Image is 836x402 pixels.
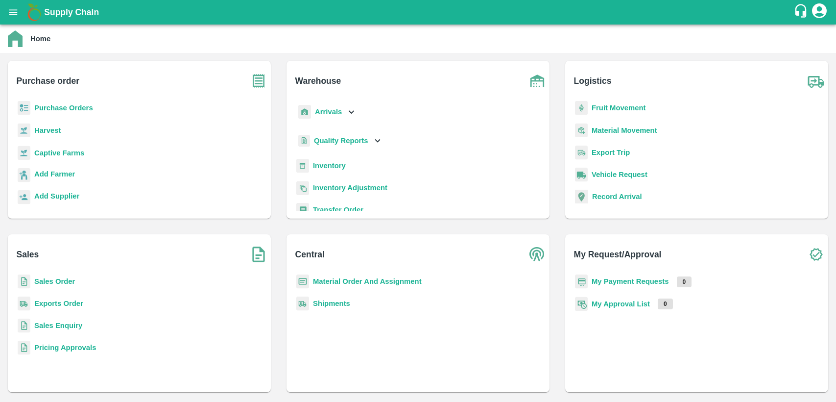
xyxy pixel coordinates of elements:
b: Purchase order [17,74,79,88]
a: Inventory Adjustment [313,184,387,192]
a: Shipments [313,300,350,307]
img: whTransfer [296,203,309,217]
div: Quality Reports [296,131,383,151]
b: My Request/Approval [574,248,662,261]
img: shipments [18,297,30,311]
img: vehicle [575,168,588,182]
a: Exports Order [34,300,83,307]
img: payment [575,275,588,289]
img: reciept [18,101,30,115]
a: Export Trip [592,149,630,156]
div: customer-support [793,3,811,21]
img: approval [575,297,588,311]
b: Logistics [574,74,612,88]
a: Captive Farms [34,149,84,157]
img: central [525,242,549,267]
img: recordArrival [575,190,588,203]
a: Record Arrival [592,193,642,201]
div: Arrivals [296,101,357,123]
img: warehouse [525,69,549,93]
img: purchase [246,69,271,93]
a: Harvest [34,126,61,134]
img: qualityReport [298,135,310,147]
img: farmer [18,168,30,182]
a: Sales Order [34,277,75,285]
b: Arrivals [315,108,342,116]
img: home [8,30,23,47]
a: Sales Enquiry [34,322,82,329]
img: centralMaterial [296,275,309,289]
img: check [804,242,828,267]
b: Central [295,248,325,261]
a: Pricing Approvals [34,344,96,352]
img: sales [18,275,30,289]
a: Vehicle Request [592,171,647,178]
img: harvest [18,146,30,160]
img: whArrival [298,105,311,119]
a: Material Movement [592,126,657,134]
b: Supply Chain [44,7,99,17]
b: Add Farmer [34,170,75,178]
img: shipments [296,297,309,311]
img: sales [18,341,30,355]
img: logo [24,2,44,22]
a: My Approval List [592,300,650,308]
b: Sales [17,248,39,261]
a: Fruit Movement [592,104,646,112]
b: Quality Reports [314,137,368,145]
button: open drawer [2,1,24,24]
img: supplier [18,190,30,204]
a: Add Farmer [34,169,75,182]
img: fruit [575,101,588,115]
a: Add Supplier [34,191,79,204]
img: delivery [575,146,588,160]
img: sales [18,319,30,333]
b: Home [30,35,50,43]
img: inventory [296,181,309,195]
p: 0 [677,276,692,287]
a: Supply Chain [44,5,793,19]
img: material [575,123,588,138]
div: account of current user [811,2,828,23]
a: Material Order And Assignment [313,277,422,285]
a: Inventory [313,162,346,170]
b: Add Supplier [34,192,79,200]
a: My Payment Requests [592,277,669,285]
p: 0 [658,299,673,309]
img: truck [804,69,828,93]
b: Warehouse [295,74,341,88]
img: soSales [246,242,271,267]
img: harvest [18,123,30,138]
a: Purchase Orders [34,104,93,112]
a: Transfer Order [313,206,363,214]
img: whInventory [296,159,309,173]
